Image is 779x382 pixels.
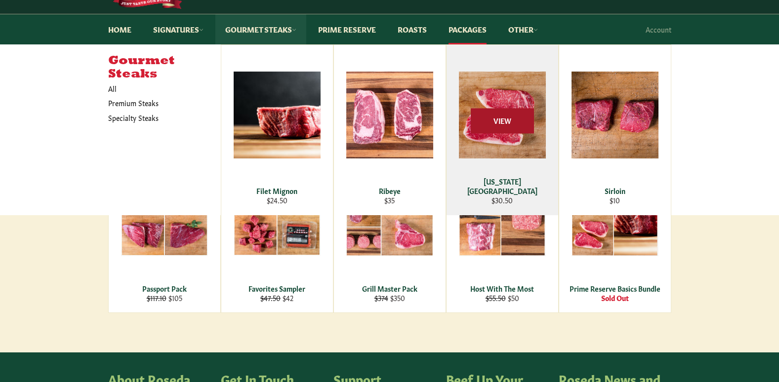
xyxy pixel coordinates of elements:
[340,284,439,293] div: Grill Master Pack
[446,142,559,313] a: Host With The Most Host With The Most $55.50 $50
[103,81,221,96] a: All
[565,186,664,195] div: Sirloin
[227,186,327,195] div: Filet Mignon
[333,44,446,215] a: Ribeye Ribeye $35
[471,109,534,134] span: View
[346,72,433,158] img: Ribeye
[234,72,321,158] img: Filet Mignon
[103,96,211,110] a: Premium Steaks
[221,142,333,313] a: Favorites Sampler Favorites Sampler $47.50 $42
[143,14,213,44] a: Signatures
[374,293,388,303] s: $374
[572,72,658,158] img: Sirloin
[452,177,552,196] div: [US_STATE][GEOGRAPHIC_DATA]
[486,293,506,303] s: $55.50
[115,293,214,303] div: $105
[227,293,327,303] div: $42
[340,186,439,195] div: Ribeye
[147,293,166,303] s: $117.10
[215,14,306,44] a: Gourmet Steaks
[446,44,559,215] a: New York Strip [US_STATE][GEOGRAPHIC_DATA] $30.50 View
[565,284,664,293] div: Prime Reserve Basics Bundle
[340,195,439,205] div: $35
[559,142,671,313] a: Prime Reserve Basics Bundle Prime Reserve Basics Bundle Sold Out
[439,14,496,44] a: Packages
[260,293,281,303] s: $47.50
[452,293,552,303] div: $50
[115,284,214,293] div: Passport Pack
[103,111,211,125] a: Specialty Steaks
[559,44,671,215] a: Sirloin Sirloin $10
[565,293,664,303] div: Sold Out
[308,14,386,44] a: Prime Reserve
[227,284,327,293] div: Favorites Sampler
[452,284,552,293] div: Host With The Most
[108,142,221,313] a: Passport Pack Passport Pack $117.10 $105
[221,44,333,215] a: Filet Mignon Filet Mignon $24.50
[98,14,141,44] a: Home
[388,14,437,44] a: Roasts
[108,54,221,81] h5: Gourmet Steaks
[340,293,439,303] div: $350
[641,15,676,44] a: Account
[333,142,446,313] a: Grill Master Pack Grill Master Pack $374 $350
[227,195,327,205] div: $24.50
[498,14,548,44] a: Other
[565,195,664,205] div: $10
